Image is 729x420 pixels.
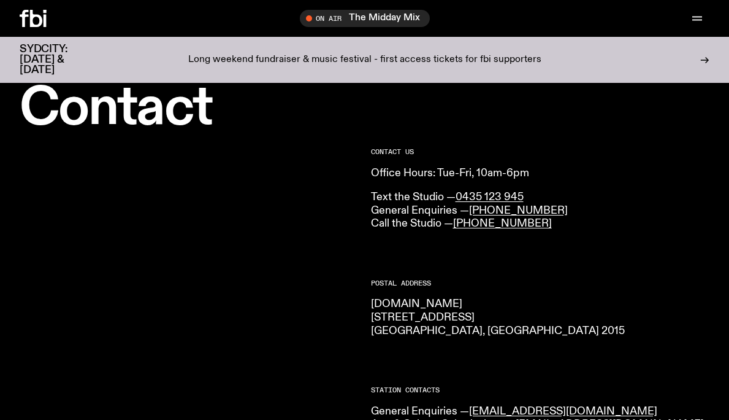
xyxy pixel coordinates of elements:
a: [PHONE_NUMBER] [469,205,568,216]
h1: Contact [20,84,359,134]
h2: Postal Address [371,280,710,287]
h3: SYDCITY: [DATE] & [DATE] [20,44,98,76]
h2: CONTACT US [371,149,710,155]
a: [PHONE_NUMBER] [453,218,552,229]
p: Office Hours: Tue-Fri, 10am-6pm [371,167,710,181]
a: [EMAIL_ADDRESS][DOMAIN_NAME] [469,406,657,417]
a: 0435 123 945 [456,192,524,203]
h2: Station Contacts [371,387,710,394]
p: Text the Studio — General Enquiries — Call the Studio — [371,191,710,231]
button: On AirThe Midday Mix [300,10,430,27]
p: [DOMAIN_NAME] [STREET_ADDRESS] [GEOGRAPHIC_DATA], [GEOGRAPHIC_DATA] 2015 [371,298,710,338]
p: Long weekend fundraiser & music festival - first access tickets for fbi supporters [188,55,541,66]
